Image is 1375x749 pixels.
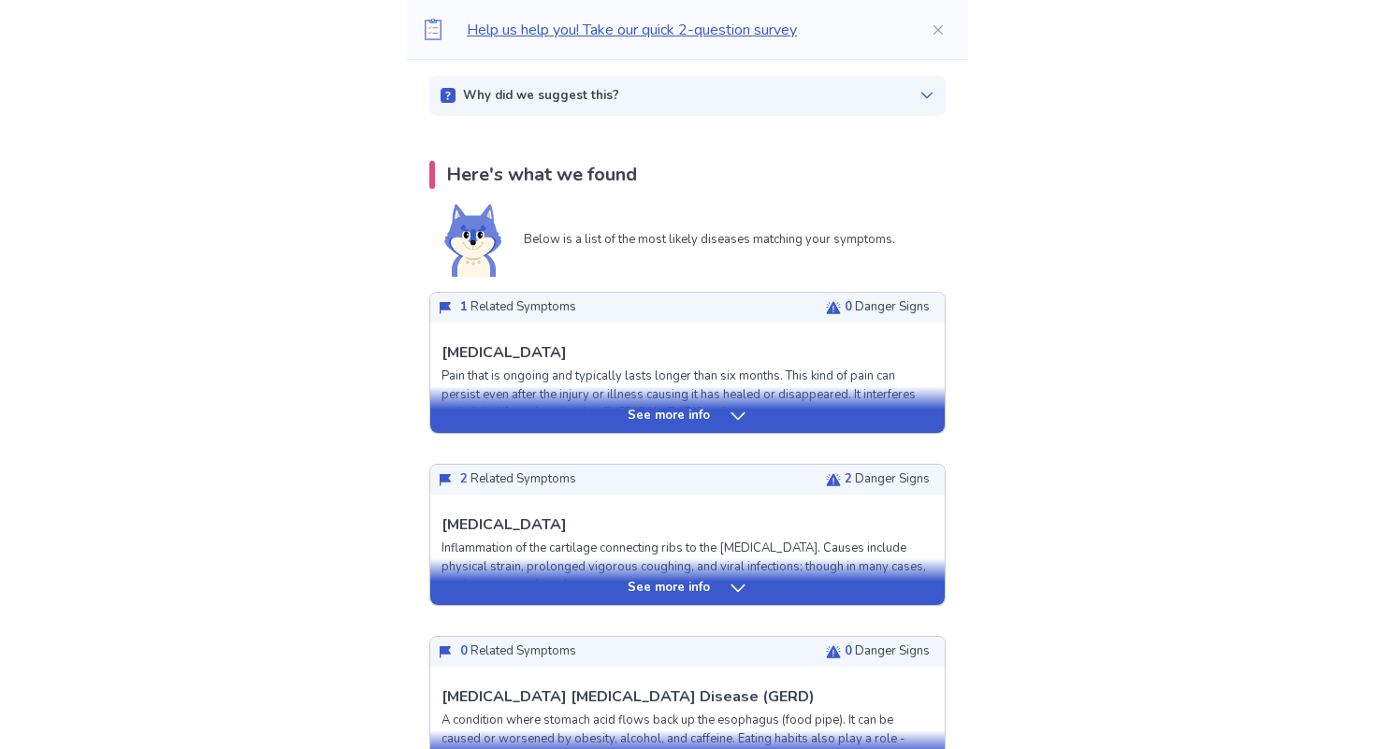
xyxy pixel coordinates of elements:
[460,470,468,487] span: 2
[444,204,501,277] img: Shiba
[441,341,567,364] p: [MEDICAL_DATA]
[467,19,901,41] p: Help us help you! Take our quick 2-question survey
[845,470,930,489] p: Danger Signs
[524,231,895,250] p: Below is a list of the most likely diseases matching your symptoms.
[460,642,576,661] p: Related Symptoms
[628,579,710,598] p: See more info
[845,470,852,487] span: 2
[441,367,934,423] p: Pain that is ongoing and typically lasts longer than six months. This kind of pain can persist ev...
[460,470,576,489] p: Related Symptoms
[463,87,619,106] p: Why did we suggest this?
[845,298,852,315] span: 0
[446,161,637,189] p: Here's what we found
[460,642,468,659] span: 0
[460,298,468,315] span: 1
[628,407,710,425] p: See more info
[460,298,576,317] p: Related Symptoms
[441,513,567,536] p: [MEDICAL_DATA]
[845,298,930,317] p: Danger Signs
[845,642,852,659] span: 0
[441,540,934,595] p: Inflammation of the cartilage connecting ribs to the [MEDICAL_DATA]. Causes include physical stra...
[441,685,815,708] p: [MEDICAL_DATA] [MEDICAL_DATA] Disease (GERD)
[845,642,930,661] p: Danger Signs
